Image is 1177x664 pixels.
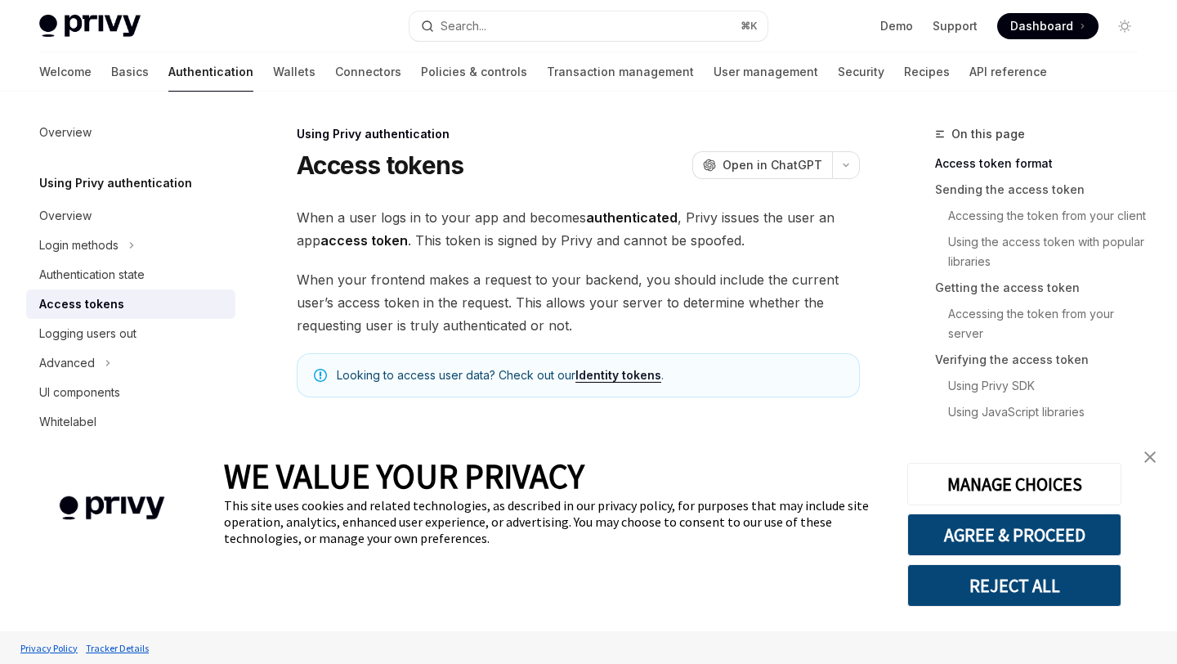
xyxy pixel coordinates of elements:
[907,463,1121,505] button: MANAGE CHOICES
[26,319,235,348] a: Logging users out
[337,367,843,384] span: Looking to access user data? Check out our .
[421,52,527,92] a: Policies & controls
[297,126,860,142] div: Using Privy authentication
[26,289,235,319] a: Access tokens
[39,206,92,226] div: Overview
[82,634,153,662] a: Tracker Details
[935,229,1151,275] a: Using the access token with popular libraries
[39,294,124,314] div: Access tokens
[741,20,758,33] span: ⌘ K
[935,425,1151,451] a: Managing expired access tokens
[880,18,913,34] a: Demo
[935,177,1151,203] a: Sending the access token
[314,369,327,382] svg: Note
[1134,441,1166,473] a: close banner
[969,52,1047,92] a: API reference
[935,399,1151,425] a: Using JavaScript libraries
[935,301,1151,347] a: Accessing the token from your server
[39,412,96,432] div: Whitelabel
[692,151,832,179] button: Open in ChatGPT
[297,150,463,180] h1: Access tokens
[111,52,149,92] a: Basics
[904,52,950,92] a: Recipes
[951,124,1025,144] span: On this page
[838,52,884,92] a: Security
[409,11,767,41] button: Open search
[39,265,145,285] div: Authentication state
[273,52,316,92] a: Wallets
[1112,13,1138,39] button: Toggle dark mode
[39,383,120,402] div: UI components
[547,52,694,92] a: Transaction management
[335,52,401,92] a: Connectors
[224,497,883,546] div: This site uses cookies and related technologies, as described in our privacy policy, for purposes...
[1010,18,1073,34] span: Dashboard
[441,16,486,36] div: Search...
[168,52,253,92] a: Authentication
[575,368,661,383] a: Identity tokens
[935,347,1151,373] a: Verifying the access token
[16,634,82,662] a: Privacy Policy
[907,564,1121,607] button: REJECT ALL
[320,232,408,249] strong: access token
[907,514,1121,556] button: AGREE & PROCEED
[714,52,818,92] a: User management
[39,324,136,343] div: Logging users out
[935,203,1151,229] a: Accessing the token from your client
[26,231,235,260] button: Toggle Login methods section
[26,260,235,289] a: Authentication state
[26,378,235,407] a: UI components
[39,52,92,92] a: Welcome
[39,353,95,373] div: Advanced
[39,123,92,142] div: Overview
[26,348,235,378] button: Toggle Advanced section
[39,236,119,255] div: Login methods
[935,373,1151,399] a: Using Privy SDK
[26,407,235,437] a: Whitelabel
[26,201,235,231] a: Overview
[997,13,1099,39] a: Dashboard
[586,209,678,226] strong: authenticated
[723,157,822,173] span: Open in ChatGPT
[297,268,860,337] span: When your frontend makes a request to your backend, you should include the current user’s access ...
[39,173,192,193] h5: Using Privy authentication
[39,15,141,38] img: light logo
[935,150,1151,177] a: Access token format
[297,206,860,252] span: When a user logs in to your app and becomes , Privy issues the user an app . This token is signed...
[1144,451,1156,463] img: close banner
[935,275,1151,301] a: Getting the access token
[224,455,584,497] span: WE VALUE YOUR PRIVACY
[933,18,978,34] a: Support
[26,118,235,147] a: Overview
[25,473,199,544] img: company logo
